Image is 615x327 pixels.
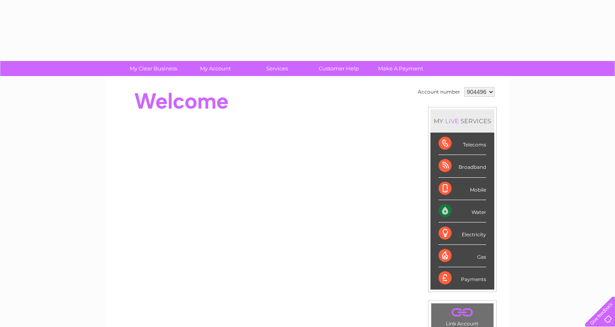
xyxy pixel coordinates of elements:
div: Water [439,200,486,222]
a: Customer Help [305,61,372,76]
div: LIVE [443,117,461,125]
a: My Clear Business [120,61,187,76]
div: Broadband [439,155,486,177]
a: My Account [182,61,249,76]
div: MY SERVICES [430,109,494,133]
div: Mobile [439,178,486,200]
a: Make A Payment [367,61,434,76]
div: Electricity [439,222,486,245]
a: . [433,305,491,320]
div: Gas [439,245,486,267]
div: Telecoms [439,133,486,155]
a: Services [243,61,311,76]
td: Account number [416,85,462,99]
div: Payments [439,267,486,289]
